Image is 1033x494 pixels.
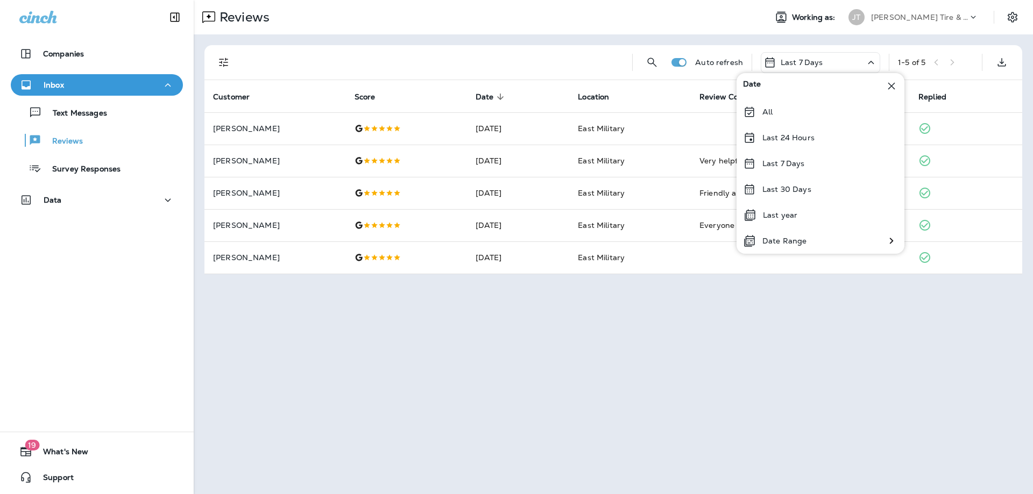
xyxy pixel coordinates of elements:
[213,124,337,133] p: [PERSON_NAME]
[355,92,390,102] span: Score
[578,253,625,262] span: East Military
[11,129,183,152] button: Reviews
[11,43,183,65] button: Companies
[467,112,570,145] td: [DATE]
[699,92,779,102] span: Review Comment
[476,92,508,102] span: Date
[32,447,88,460] span: What's New
[781,58,823,67] p: Last 7 Days
[578,92,623,102] span: Location
[43,49,84,58] p: Companies
[578,156,625,166] span: East Military
[213,253,337,262] p: [PERSON_NAME]
[763,211,797,219] p: Last year
[11,157,183,180] button: Survey Responses
[467,209,570,241] td: [DATE]
[213,156,337,165] p: [PERSON_NAME]
[578,188,625,198] span: East Military
[11,189,183,211] button: Data
[467,145,570,177] td: [DATE]
[1003,8,1022,27] button: Settings
[476,92,494,102] span: Date
[699,92,765,102] span: Review Comment
[848,9,865,25] div: JT
[743,80,761,92] span: Date
[11,467,183,488] button: Support
[213,92,250,102] span: Customer
[44,196,62,204] p: Data
[762,108,773,116] p: All
[762,185,811,194] p: Last 30 Days
[467,241,570,274] td: [DATE]
[762,133,815,142] p: Last 24 Hours
[355,92,376,102] span: Score
[42,109,107,119] p: Text Messages
[213,189,337,197] p: [PERSON_NAME]
[41,137,83,147] p: Reviews
[918,92,960,102] span: Replied
[762,237,806,245] p: Date Range
[41,164,121,175] p: Survey Responses
[762,159,805,168] p: Last 7 Days
[699,155,901,166] div: Very helpful and efficient Thank you for the service.
[215,9,270,25] p: Reviews
[641,52,663,73] button: Search Reviews
[578,92,609,102] span: Location
[792,13,838,22] span: Working as:
[160,6,190,28] button: Collapse Sidebar
[213,92,264,102] span: Customer
[991,52,1013,73] button: Export as CSV
[578,124,625,133] span: East Military
[467,177,570,209] td: [DATE]
[695,58,743,67] p: Auto refresh
[11,74,183,96] button: Inbox
[918,92,946,102] span: Replied
[213,221,337,230] p: [PERSON_NAME]
[699,188,901,198] div: Friendly and efficient service. Had to get my valve stem replaced. Not a big ticket item and they...
[11,101,183,124] button: Text Messages
[898,58,925,67] div: 1 - 5 of 5
[44,81,64,89] p: Inbox
[32,473,74,486] span: Support
[578,220,625,230] span: East Military
[213,52,235,73] button: Filters
[871,13,968,22] p: [PERSON_NAME] Tire & Auto
[699,220,901,231] div: Everyone was very friendly and helpful. The service was excellent. The waiting/display are was sp...
[25,440,39,450] span: 19
[11,441,183,462] button: 19What's New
